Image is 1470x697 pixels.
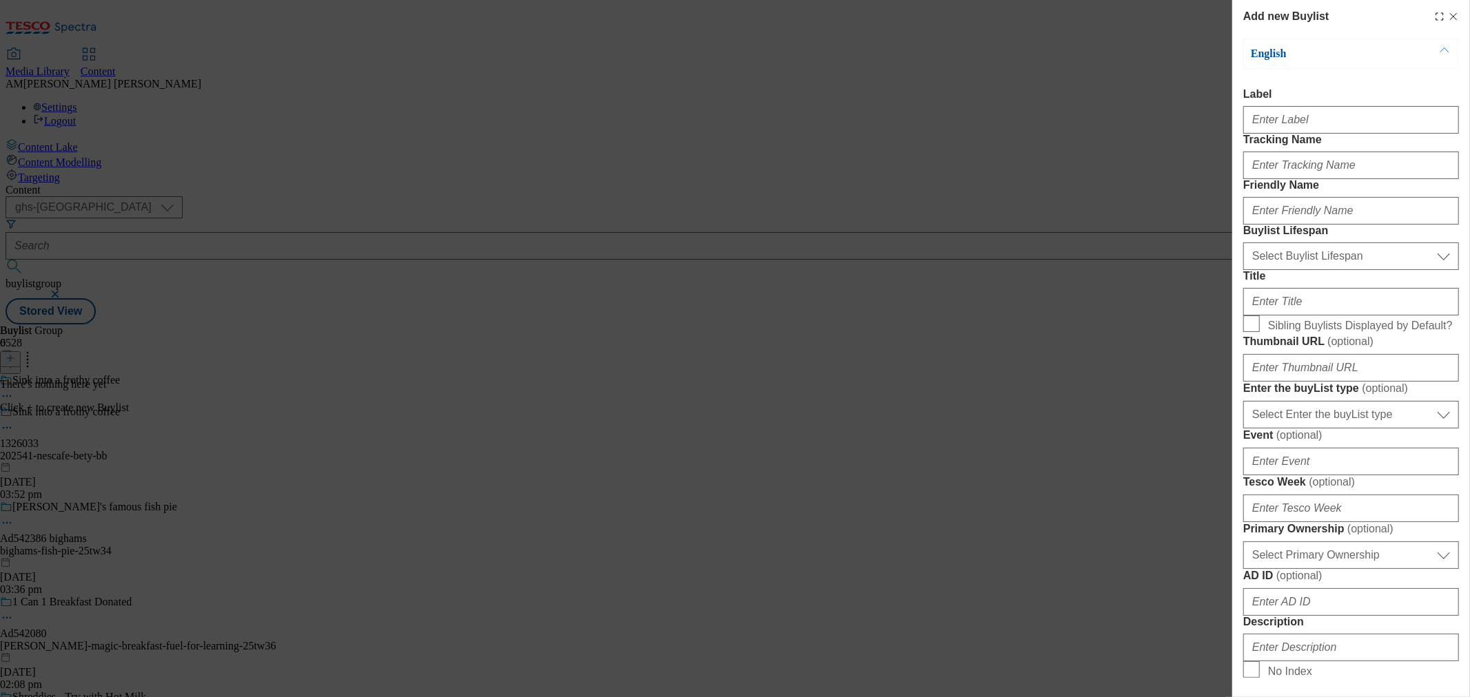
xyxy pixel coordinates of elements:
label: Label [1243,88,1459,101]
span: ( optional ) [1309,476,1355,488]
input: Enter Description [1243,634,1459,661]
span: ( optional ) [1327,335,1374,347]
label: Friendly Name [1243,179,1459,191]
label: Event [1243,428,1459,442]
input: Enter Title [1243,288,1459,315]
input: Enter AD ID [1243,588,1459,616]
label: Title [1243,270,1459,282]
label: Description [1243,616,1459,628]
span: No Index [1268,665,1312,678]
input: Enter Thumbnail URL [1243,354,1459,382]
span: ( optional ) [1276,429,1323,441]
span: ( optional ) [1362,382,1408,394]
input: Enter Tracking Name [1243,152,1459,179]
h4: Add new Buylist [1243,8,1329,25]
label: Buylist Lifespan [1243,225,1459,237]
span: ( optional ) [1347,523,1394,534]
input: Enter Label [1243,106,1459,134]
input: Enter Tesco Week [1243,495,1459,522]
label: Primary Ownership [1243,522,1459,536]
input: Enter Event [1243,448,1459,475]
span: ( optional ) [1276,570,1323,581]
label: Thumbnail URL [1243,335,1459,348]
span: Sibling Buylists Displayed by Default? [1268,320,1453,332]
label: Tesco Week [1243,475,1459,489]
p: English [1251,47,1396,61]
label: Enter the buyList type [1243,382,1459,395]
label: AD ID [1243,569,1459,583]
input: Enter Friendly Name [1243,197,1459,225]
label: Tracking Name [1243,134,1459,146]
